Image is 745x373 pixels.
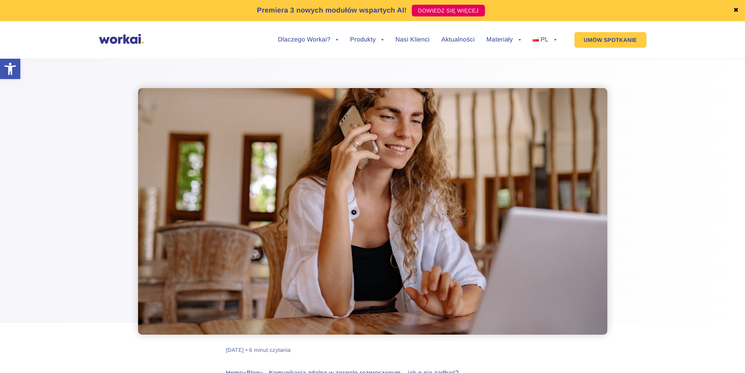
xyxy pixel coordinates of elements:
[395,37,429,43] a: Nasi Klienci
[257,5,407,16] p: Premiera 3 nowych modułów wspartych AI!
[278,37,339,43] a: Dlaczego Workai?
[226,346,291,354] div: [DATE] • 6 minut czytania
[441,37,474,43] a: Aktualności
[533,37,557,43] a: PL
[412,5,485,16] a: DOWIEDZ SIĘ WIĘCEJ
[733,7,739,14] a: ✖
[574,32,646,48] a: UMÓW SPOTKANIE
[350,37,384,43] a: Produkty
[486,37,521,43] a: Materiały
[540,36,548,43] span: PL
